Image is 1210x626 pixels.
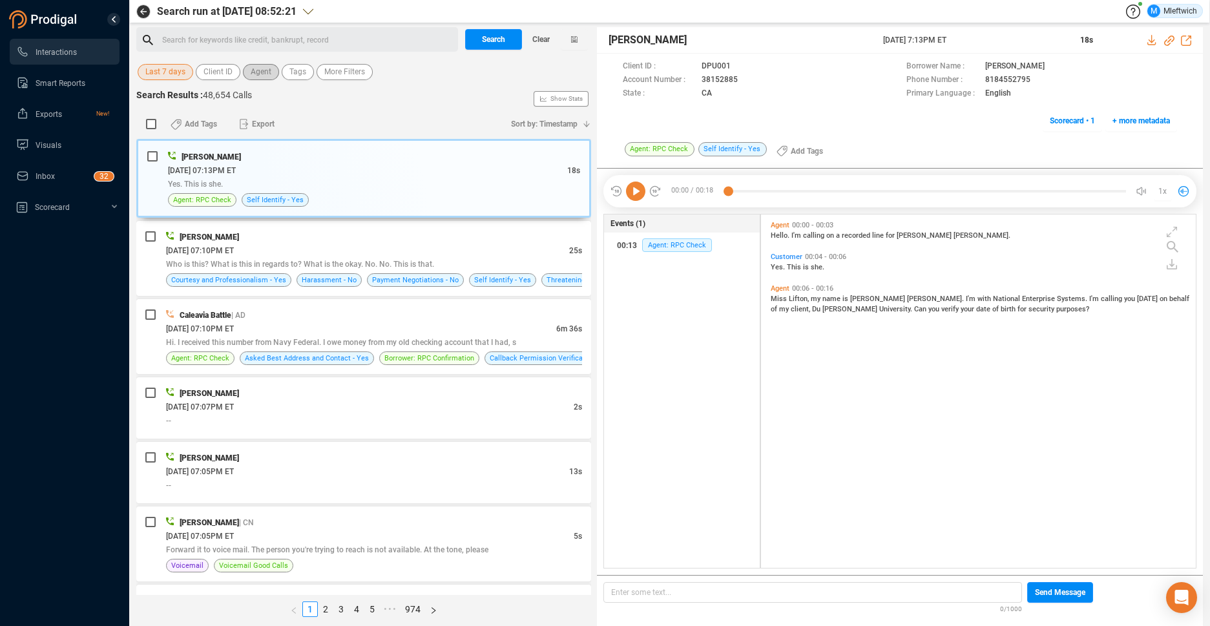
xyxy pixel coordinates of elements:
[380,601,401,617] span: •••
[1101,295,1124,303] span: calling
[239,518,254,527] span: | CN
[886,231,897,240] span: for
[303,602,317,616] a: 1
[136,442,591,503] div: [PERSON_NAME][DATE] 07:05PM ET13s--
[36,79,85,88] span: Smart Reports
[702,74,738,87] span: 38152885
[906,74,979,87] span: Phone Number :
[522,29,561,50] button: Clear
[168,180,223,189] span: Yes. This is she.
[1056,305,1089,313] span: purposes?
[609,32,687,48] span: [PERSON_NAME]
[791,305,812,313] span: client,
[185,114,217,134] span: Add Tags
[569,246,582,255] span: 25s
[36,172,55,181] span: Inbox
[231,311,245,320] span: | AD
[954,231,1010,240] span: [PERSON_NAME].
[977,295,993,303] span: with
[318,601,333,617] li: 2
[1160,295,1169,303] span: on
[36,48,77,57] span: Interactions
[168,166,236,175] span: [DATE] 07:13PM ET
[1089,295,1101,303] span: I'm
[245,352,369,364] span: Asked Best Address and Contact - Yes
[812,305,822,313] span: Du
[365,602,379,616] a: 5
[767,218,1196,567] div: grid
[610,218,645,229] span: Events (1)
[1137,295,1160,303] span: [DATE]
[163,114,225,134] button: Add Tags
[771,295,789,303] span: Miss
[166,481,171,490] span: --
[252,114,275,134] span: Export
[872,231,886,240] span: line
[286,601,302,617] button: left
[985,74,1030,87] span: 8184552795
[532,29,550,50] span: Clear
[771,263,787,271] span: Yes.
[1151,5,1157,17] span: M
[1000,603,1022,614] span: 0/1000
[771,253,802,261] span: Customer
[1017,305,1028,313] span: for
[384,352,474,364] span: Borrower: RPC Confirmation
[642,238,712,252] span: Agent: RPC Check
[166,402,234,412] span: [DATE] 07:07PM ET
[349,601,364,617] li: 4
[771,284,789,293] span: Agent
[465,29,522,50] button: Search
[166,545,488,554] span: Forward it to voice mail. The person you're trying to reach is not available. At the tone, please
[789,221,836,229] span: 00:00 - 00:03
[364,601,380,617] li: 5
[180,389,239,398] span: [PERSON_NAME]
[879,305,914,313] span: University.
[425,601,442,617] li: Next Page
[883,34,1065,46] span: [DATE] 7:13PM ET
[503,114,591,134] button: Sort by: Timestamp
[166,338,516,347] span: Hi. I received this number from Navy Federal. I owe money from my old checking account that I had, s
[247,194,304,206] span: Self Identify - Yes
[166,260,434,269] span: Who is this? What is this in regards to? What is the okay. No. No. This is that.
[380,601,401,617] li: Next 5 Pages
[604,233,760,258] button: 00:13Agent: RPC Check
[1022,295,1057,303] span: Enterprise
[569,467,582,476] span: 13s
[842,295,850,303] span: is
[802,253,849,261] span: 00:04 - 00:06
[1158,181,1167,202] span: 1x
[9,10,80,28] img: prodigal-logo
[811,295,822,303] span: my
[145,64,185,80] span: Last 7 days
[617,235,637,256] div: 00:13
[928,305,941,313] span: you
[993,295,1022,303] span: National
[16,163,109,189] a: Inbox
[157,4,297,19] span: Search run at [DATE] 08:52:21
[430,607,437,614] span: right
[511,114,578,134] span: Sort by: Timestamp
[1057,295,1089,303] span: Systems.
[243,64,279,80] button: Agent
[136,139,591,218] div: [PERSON_NAME][DATE] 07:13PM ET18sYes. This is she.Agent: RPC CheckSelf Identify - Yes
[318,602,333,616] a: 2
[16,70,109,96] a: Smart Reports
[334,602,348,616] a: 3
[1124,295,1137,303] span: you
[822,295,842,303] span: name
[180,454,239,463] span: [PERSON_NAME]
[166,416,171,425] span: --
[976,305,992,313] span: date
[231,114,282,134] button: Export
[1001,305,1017,313] span: birth
[1147,5,1197,17] div: Mleftwich
[914,305,928,313] span: Can
[136,221,591,296] div: [PERSON_NAME][DATE] 07:10PM ET25sWho is this? What is this in regards to? What is the okay. No. N...
[372,274,459,286] span: Payment Negotiations - No
[574,402,582,412] span: 2s
[842,231,872,240] span: recorded
[282,64,314,80] button: Tags
[196,64,240,80] button: Client ID
[826,231,836,240] span: on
